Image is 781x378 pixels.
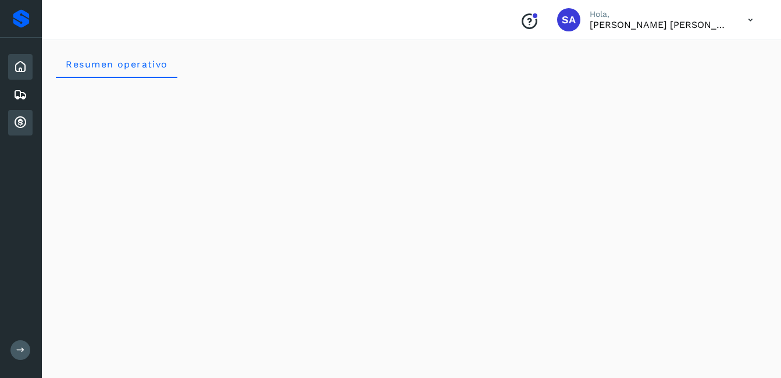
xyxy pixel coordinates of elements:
span: Resumen operativo [65,59,168,70]
p: Saul Armando Palacios Martinez [590,19,729,30]
div: Cuentas por cobrar [8,110,33,135]
p: Hola, [590,9,729,19]
div: Inicio [8,54,33,80]
div: Embarques [8,82,33,108]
